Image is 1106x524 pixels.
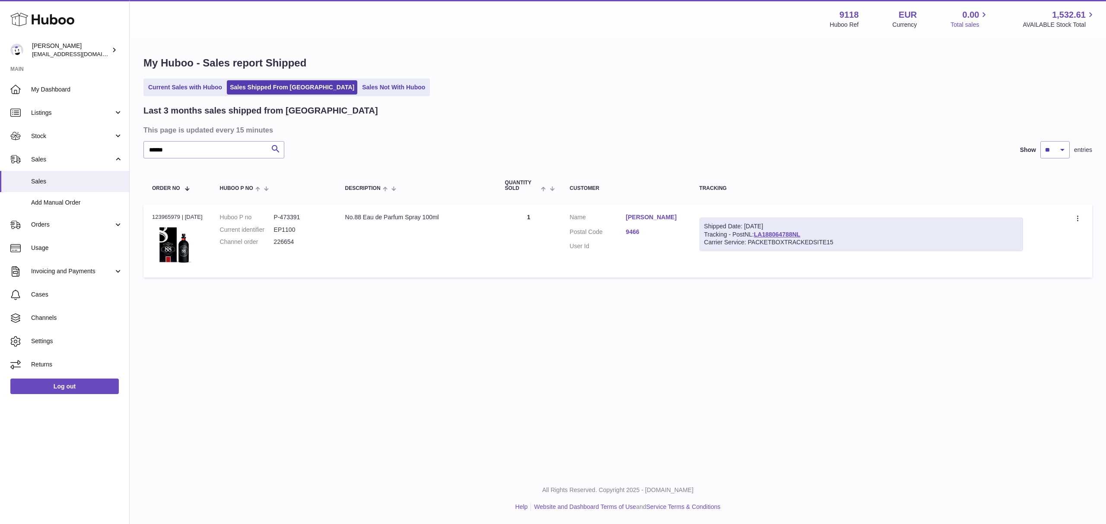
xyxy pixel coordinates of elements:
[227,80,357,95] a: Sales Shipped From [GEOGRAPHIC_DATA]
[31,85,123,94] span: My Dashboard
[220,213,274,221] dt: Huboo P no
[31,132,114,140] span: Stock
[496,205,561,278] td: 1
[839,9,859,21] strong: 9118
[359,80,428,95] a: Sales Not With Huboo
[1020,146,1036,154] label: Show
[345,213,488,221] div: No.88 Eau de Parfum Spray 100ml
[31,109,114,117] span: Listings
[32,51,127,57] span: [EMAIL_ADDRESS][DOMAIN_NAME]
[31,155,114,164] span: Sales
[950,21,989,29] span: Total sales
[152,213,203,221] div: 123965979 | [DATE]
[570,228,626,238] dt: Postal Code
[220,226,274,234] dt: Current identifier
[893,21,917,29] div: Currency
[699,218,1023,252] div: Tracking - PostNL:
[31,199,123,207] span: Add Manual Order
[515,503,528,510] a: Help
[152,224,195,267] img: EP1100-No.88-100ml-EdP-no-edp-sticker.jpg
[31,290,123,299] span: Cases
[699,186,1023,191] div: Tracking
[534,503,636,510] a: Website and Dashboard Terms of Use
[531,503,720,511] li: and
[274,213,328,221] dd: P-473391
[220,186,253,191] span: Huboo P no
[274,238,328,246] dd: 226654
[899,9,917,21] strong: EUR
[10,379,119,394] a: Log out
[626,228,682,236] a: 9466
[570,186,682,191] div: Customer
[963,9,979,21] span: 0.00
[31,337,123,345] span: Settings
[1023,9,1096,29] a: 1,532.61 AVAILABLE Stock Total
[626,213,682,221] a: [PERSON_NAME]
[1023,21,1096,29] span: AVAILABLE Stock Total
[754,231,800,238] a: LA188064788NL
[830,21,859,29] div: Huboo Ref
[143,56,1092,70] h1: My Huboo - Sales report Shipped
[570,213,626,224] dt: Name
[10,44,23,57] img: internalAdmin-9118@internal.huboo.com
[137,486,1099,494] p: All Rights Reserved. Copyright 2025 - [DOMAIN_NAME]
[143,105,378,117] h2: Last 3 months sales shipped from [GEOGRAPHIC_DATA]
[505,180,539,191] span: Quantity Sold
[143,125,1090,135] h3: This page is updated every 15 minutes
[570,242,626,250] dt: User Id
[31,360,123,369] span: Returns
[31,244,123,252] span: Usage
[1052,9,1086,21] span: 1,532.61
[345,186,381,191] span: Description
[31,177,123,186] span: Sales
[31,314,123,322] span: Channels
[646,503,721,510] a: Service Terms & Conditions
[704,222,1019,230] div: Shipped Date: [DATE]
[1074,146,1092,154] span: entries
[220,238,274,246] dt: Channel order
[145,80,225,95] a: Current Sales with Huboo
[31,221,114,229] span: Orders
[704,238,1019,246] div: Carrier Service: PACKETBOXTRACKEDSITE15
[274,226,328,234] dd: EP1100
[152,186,180,191] span: Order No
[32,42,110,58] div: [PERSON_NAME]
[950,9,989,29] a: 0.00 Total sales
[31,267,114,275] span: Invoicing and Payments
